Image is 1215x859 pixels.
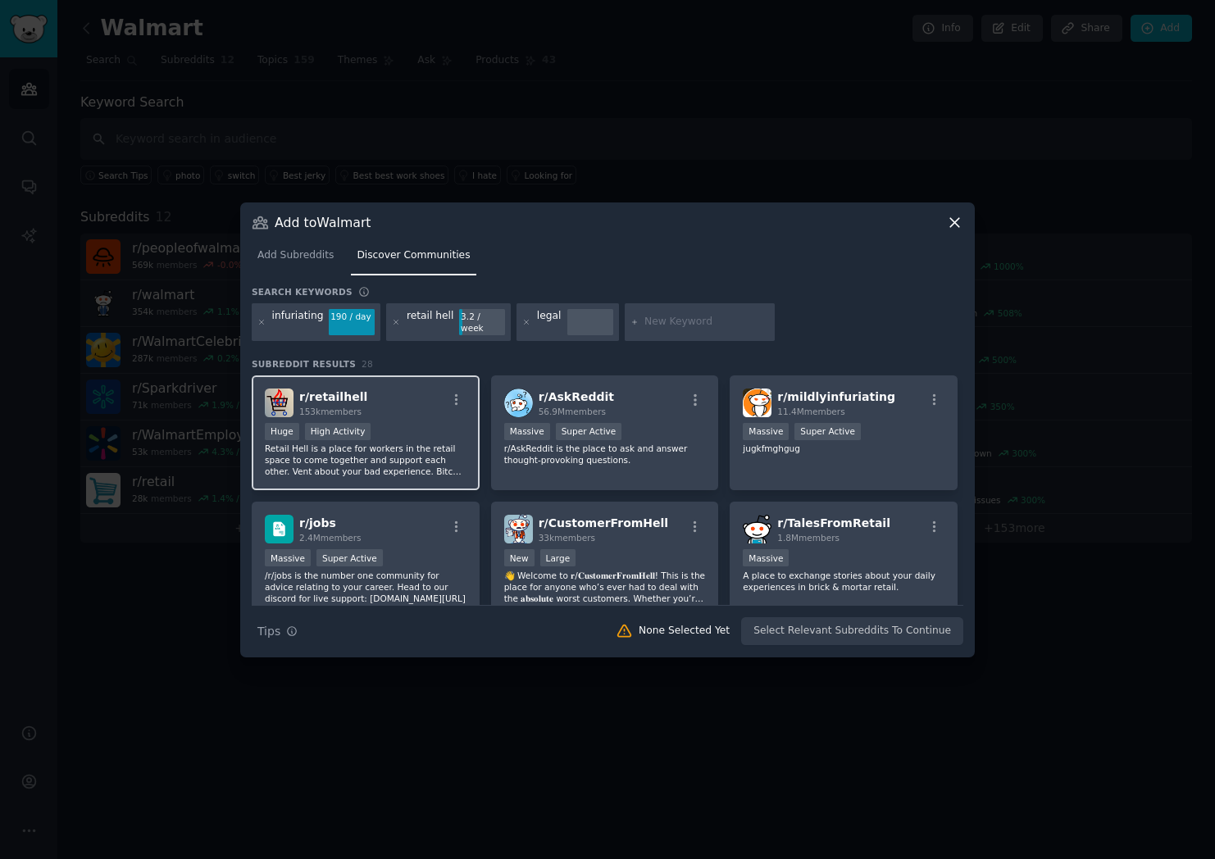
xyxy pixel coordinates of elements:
[537,309,562,335] div: legal
[299,390,367,403] span: r/ retailhell
[644,315,769,330] input: New Keyword
[794,423,861,440] div: Super Active
[539,516,669,529] span: r/ CustomerFromHell
[252,286,353,298] h3: Search keywords
[743,515,771,543] img: TalesFromRetail
[504,570,706,604] p: 👋 Welcome to 𝐫/𝐂𝐮𝐬𝐭𝐨𝐦𝐞𝐫𝐅𝐫𝐨𝐦𝐇𝐞𝐥𝐥! This is the place for anyone who’s ever had to deal with the 𝐚𝐛𝐬...
[743,443,944,454] p: jugkfmghgug
[362,359,373,369] span: 28
[275,214,371,231] h3: Add to Walmart
[504,423,550,440] div: Massive
[407,309,453,335] div: retail hell
[777,533,840,543] span: 1.8M members
[777,390,895,403] span: r/ mildlyinfuriating
[777,516,890,529] span: r/ TalesFromRetail
[257,248,334,263] span: Add Subreddits
[504,549,535,566] div: New
[357,248,470,263] span: Discover Communities
[539,407,606,416] span: 56.9M members
[556,423,622,440] div: Super Active
[459,309,505,335] div: 3.2 / week
[252,358,356,370] span: Subreddit Results
[265,423,299,440] div: Huge
[743,389,771,417] img: mildlyinfuriating
[299,407,362,416] span: 153k members
[272,309,324,335] div: infuriating
[305,423,371,440] div: High Activity
[639,624,730,639] div: None Selected Yet
[743,423,789,440] div: Massive
[777,407,844,416] span: 11.4M members
[539,390,614,403] span: r/ AskReddit
[329,309,375,324] div: 190 / day
[252,243,339,276] a: Add Subreddits
[539,533,595,543] span: 33k members
[265,570,466,604] p: /r/jobs is the number one community for advice relating to your career. Head to our discord for l...
[504,443,706,466] p: r/AskReddit is the place to ask and answer thought-provoking questions.
[265,443,466,477] p: Retail Hell is a place for workers in the retail space to come together and support each other. V...
[504,515,533,543] img: CustomerFromHell
[265,515,294,543] img: jobs
[743,549,789,566] div: Massive
[257,623,280,640] span: Tips
[316,549,383,566] div: Super Active
[504,389,533,417] img: AskReddit
[351,243,476,276] a: Discover Communities
[540,549,576,566] div: Large
[299,533,362,543] span: 2.4M members
[265,389,294,417] img: retailhell
[743,570,944,593] p: A place to exchange stories about your daily experiences in brick & mortar retail.
[299,516,336,529] span: r/ jobs
[265,549,311,566] div: Massive
[252,617,303,646] button: Tips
